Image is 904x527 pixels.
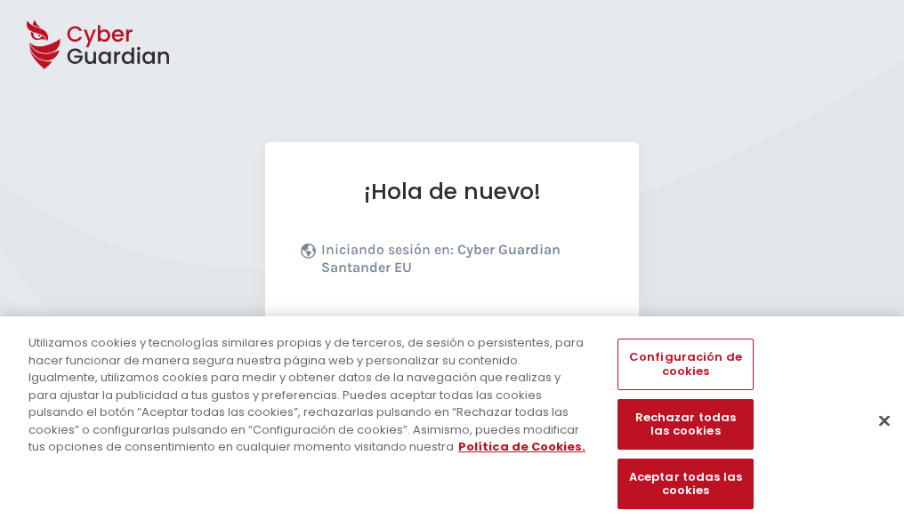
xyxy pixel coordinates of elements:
[617,459,753,509] button: Aceptar todas las cookies
[321,241,561,275] b: Cyber Guardian Santander EU
[458,438,585,455] a: Más información sobre su privacidad, se abre en una nueva pestaña
[321,241,599,285] p: Iniciando sesión en:
[617,399,753,450] button: Rechazar todas las cookies
[28,334,591,456] div: Utilizamos cookies y tecnologías similares propias y de terceros, de sesión o persistentes, para ...
[617,339,753,389] button: Configuración de cookies, Abre el cuadro de diálogo del centro de preferencias.
[865,401,904,440] button: Cerrar
[301,178,603,205] h1: ¡Hola de nuevo!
